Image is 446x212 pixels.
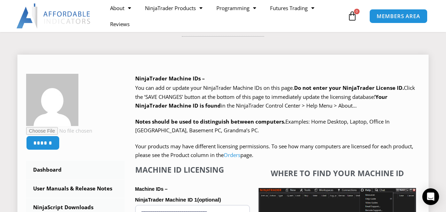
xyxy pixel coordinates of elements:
span: Your products may have different licensing permissions. To see how many computers are licensed fo... [135,143,413,159]
span: You can add or update your NinjaTrader Machine IDs on this page. [135,84,294,91]
div: Open Intercom Messenger [422,188,439,205]
a: Orders [224,151,240,158]
h4: Machine ID Licensing [135,165,250,174]
span: MEMBERS AREA [377,14,420,19]
h4: Where to find your Machine ID [259,168,416,178]
span: 0 [354,9,360,14]
a: Dashboard [26,161,125,179]
span: (optional) [197,197,221,203]
span: Click the ‘SAVE CHANGES’ button at the bottom of this page to immediately update the licensing da... [135,84,415,109]
a: MEMBERS AREA [369,9,428,23]
b: Do not enter your NinjaTrader License ID. [294,84,404,91]
a: User Manuals & Release Notes [26,180,125,198]
strong: Machine IDs – [135,186,168,192]
span: Examples: Home Desktop, Laptop, Office In [GEOGRAPHIC_DATA], Basement PC, Grandma’s PC. [135,118,390,134]
strong: Notes should be used to distinguish between computers. [135,118,285,125]
img: ccf4745b25e76243c1430d314dc8625f5d5b483ced076717a0c121f55cd2c24f [26,74,78,126]
label: NinjaTrader Machine ID 1 [135,195,250,205]
a: Reviews [103,16,137,32]
b: NinjaTrader Machine IDs – [135,75,205,82]
img: LogoAI | Affordable Indicators – NinjaTrader [16,3,91,29]
a: 0 [337,6,368,26]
